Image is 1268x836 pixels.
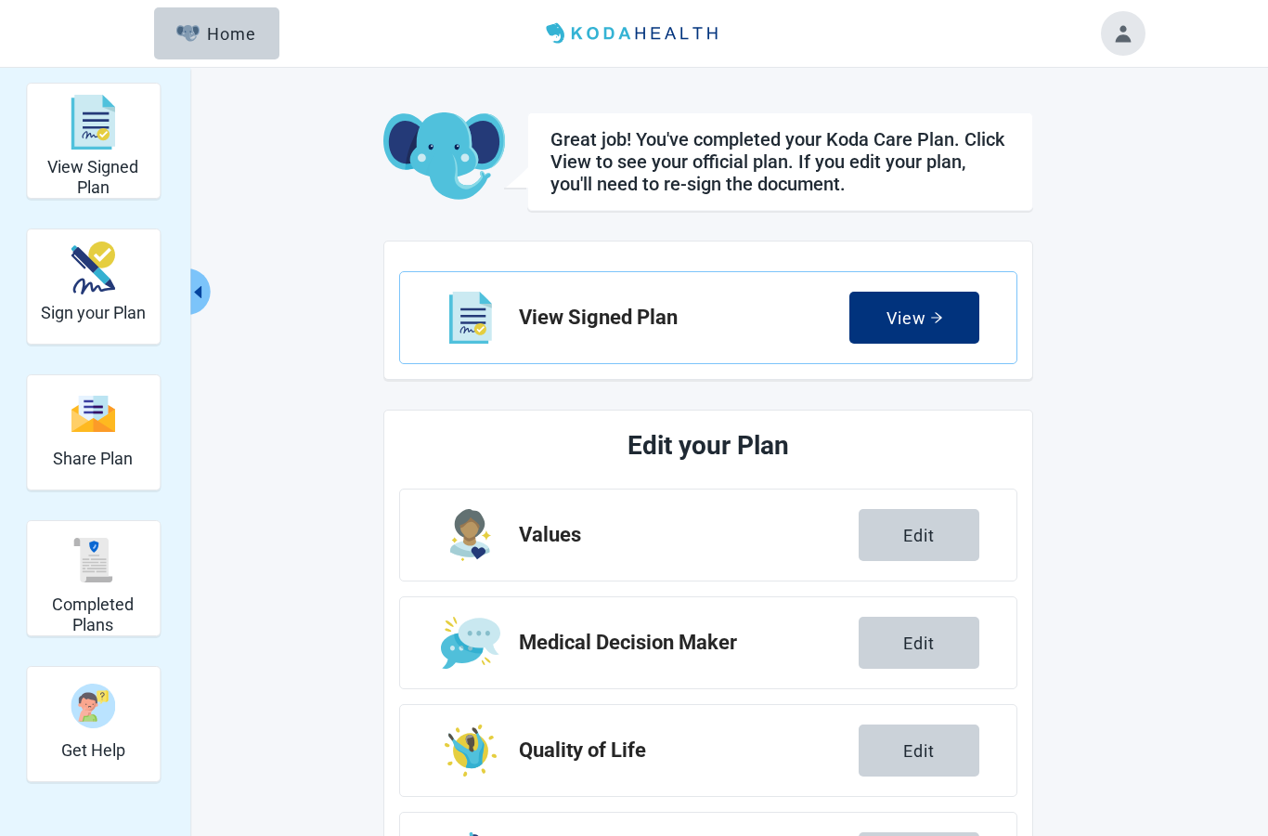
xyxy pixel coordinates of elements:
img: Sign your Plan [71,242,115,294]
h2: Completed Plans [34,594,152,634]
img: Step Icon [441,617,499,669]
img: Step Icon [450,509,492,561]
h2: View Signed Plan [519,307,849,329]
div: Edit [903,526,935,544]
button: Edit [859,509,979,561]
img: Step Icon [449,292,491,344]
button: Collapse menu [187,268,210,315]
button: Edit [859,725,979,777]
img: Step Icon [445,725,497,777]
span: arrow-right [930,311,943,324]
div: Edit [903,634,935,652]
img: Get Help [71,684,115,728]
img: Elephant [176,25,200,42]
span: caret-left [188,283,206,301]
h1: Edit your Plan [469,425,948,466]
h2: Sign your Plan [41,303,146,323]
img: View Signed Plan [71,95,115,150]
h2: Get Help [61,740,125,761]
div: Completed Plans [26,520,161,636]
div: Share Plan [26,374,161,490]
button: Toggle account menu [1101,11,1145,56]
h2: Values [519,524,859,546]
button: Edit [859,617,979,669]
div: Sign your Plan [26,229,161,345]
button: ElephantHome [154,7,279,59]
h2: Medical Decision Maker [519,632,859,654]
h2: View Signed Plan [34,157,152,197]
div: Great job! You've completed your Koda Care Plan. Click View to see your official plan. If you edi... [550,128,1010,195]
img: Koda Elephant [383,112,505,202]
div: View [886,308,943,327]
img: Koda Health [538,19,730,48]
div: Edit [903,741,935,760]
button: Viewarrow-right [849,292,979,344]
div: Home [176,24,256,43]
img: Share Plan [71,394,115,434]
div: View Signed Plan [26,83,161,199]
div: Get Help [26,666,161,782]
img: Completed Plans [71,538,115,582]
h2: Quality of Life [519,739,859,762]
h2: Share Plan [53,449,133,469]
